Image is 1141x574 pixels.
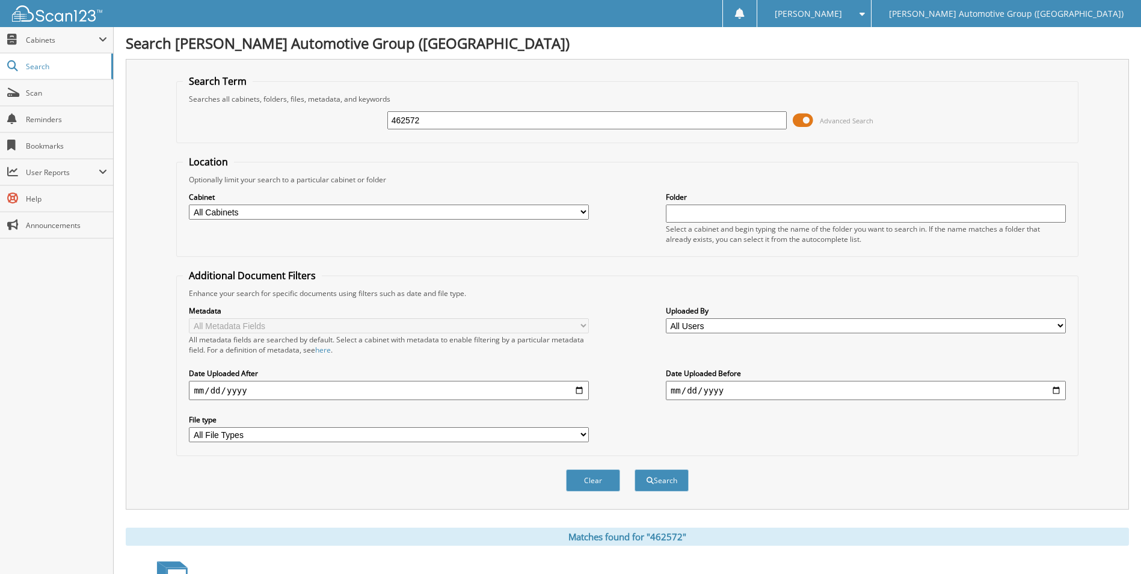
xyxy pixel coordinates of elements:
[26,88,107,98] span: Scan
[26,61,105,72] span: Search
[183,94,1071,104] div: Searches all cabinets, folders, files, metadata, and keywords
[666,368,1066,378] label: Date Uploaded Before
[635,469,689,492] button: Search
[666,381,1066,400] input: end
[26,167,99,177] span: User Reports
[126,33,1129,53] h1: Search [PERSON_NAME] Automotive Group ([GEOGRAPHIC_DATA])
[126,528,1129,546] div: Matches found for "462572"
[666,192,1066,202] label: Folder
[775,10,842,17] span: [PERSON_NAME]
[889,10,1124,17] span: [PERSON_NAME] Automotive Group ([GEOGRAPHIC_DATA])
[26,35,99,45] span: Cabinets
[26,220,107,230] span: Announcements
[189,335,589,355] div: All metadata fields are searched by default. Select a cabinet with metadata to enable filtering b...
[189,415,589,425] label: File type
[315,345,331,355] a: here
[12,5,102,22] img: scan123-logo-white.svg
[189,368,589,378] label: Date Uploaded After
[666,306,1066,316] label: Uploaded By
[26,194,107,204] span: Help
[189,192,589,202] label: Cabinet
[666,224,1066,244] div: Select a cabinet and begin typing the name of the folder you want to search in. If the name match...
[183,288,1071,298] div: Enhance your search for specific documents using filters such as date and file type.
[26,114,107,125] span: Reminders
[183,155,234,168] legend: Location
[189,381,589,400] input: start
[566,469,620,492] button: Clear
[183,75,253,88] legend: Search Term
[26,141,107,151] span: Bookmarks
[183,174,1071,185] div: Optionally limit your search to a particular cabinet or folder
[183,269,322,282] legend: Additional Document Filters
[189,306,589,316] label: Metadata
[820,116,873,125] span: Advanced Search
